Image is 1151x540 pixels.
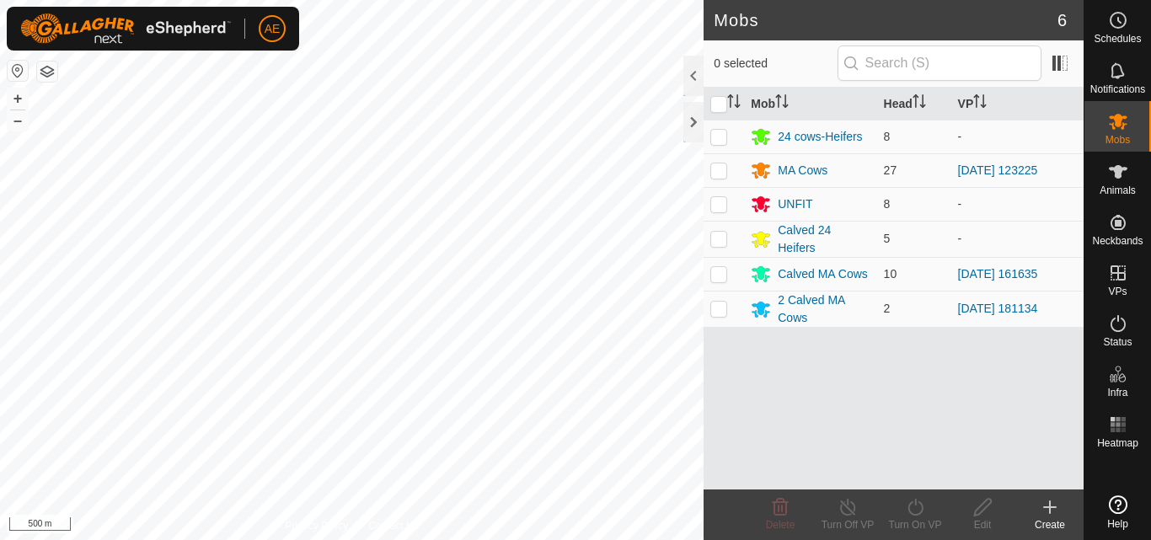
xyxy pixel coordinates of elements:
[778,291,870,327] div: 2 Calved MA Cows
[949,517,1016,532] div: Edit
[913,97,926,110] p-sorticon: Activate to sort
[1105,135,1130,145] span: Mobs
[775,97,789,110] p-sorticon: Activate to sort
[1092,236,1143,246] span: Neckbands
[951,120,1084,153] td: -
[766,519,795,531] span: Delete
[1084,489,1151,536] a: Help
[838,45,1041,81] input: Search (S)
[778,265,868,283] div: Calved MA Cows
[778,195,812,213] div: UNFIT
[1107,388,1127,398] span: Infra
[1094,34,1141,44] span: Schedules
[8,110,28,131] button: –
[884,130,891,143] span: 8
[881,517,949,532] div: Turn On VP
[265,20,281,38] span: AE
[714,10,1057,30] h2: Mobs
[20,13,231,44] img: Gallagher Logo
[744,88,876,120] th: Mob
[951,187,1084,221] td: -
[368,518,418,533] a: Contact Us
[1107,519,1128,529] span: Help
[951,221,1084,257] td: -
[973,97,987,110] p-sorticon: Activate to sort
[958,267,1038,281] a: [DATE] 161635
[286,518,349,533] a: Privacy Policy
[778,128,862,146] div: 24 cows-Heifers
[1057,8,1067,33] span: 6
[778,222,870,257] div: Calved 24 Heifers
[714,55,837,72] span: 0 selected
[814,517,881,532] div: Turn Off VP
[37,61,57,82] button: Map Layers
[958,163,1038,177] a: [DATE] 123225
[884,302,891,315] span: 2
[958,302,1038,315] a: [DATE] 181134
[884,163,897,177] span: 27
[884,197,891,211] span: 8
[1100,185,1136,195] span: Animals
[1090,84,1145,94] span: Notifications
[951,88,1084,120] th: VP
[877,88,951,120] th: Head
[727,97,741,110] p-sorticon: Activate to sort
[1016,517,1084,532] div: Create
[778,162,827,179] div: MA Cows
[1103,337,1132,347] span: Status
[884,267,897,281] span: 10
[1097,438,1138,448] span: Heatmap
[8,88,28,109] button: +
[8,61,28,81] button: Reset Map
[884,232,891,245] span: 5
[1108,286,1127,297] span: VPs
